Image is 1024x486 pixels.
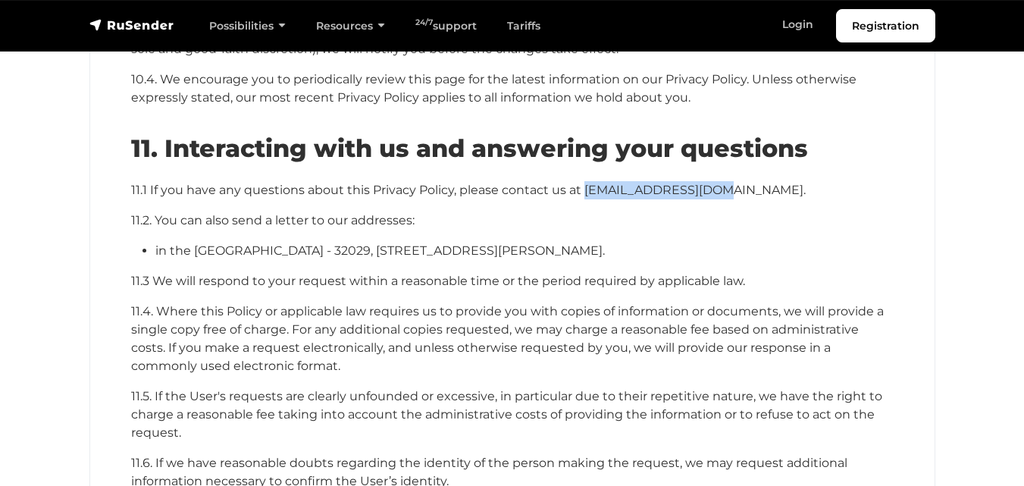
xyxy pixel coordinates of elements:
[301,11,400,42] a: Resources
[767,9,828,40] a: Login
[316,19,373,33] font: Resources
[852,19,919,33] font: Registration
[507,19,540,33] font: Tariffs
[131,213,415,227] font: 11.2. You can also send a letter to our addresses:
[131,274,745,288] font: 11.3 We will respond to your request within a reasonable time or the period required by applicabl...
[415,17,433,27] font: 24/7
[209,19,274,33] font: Possibilities
[131,72,856,105] font: 10.4. We encourage you to periodically review this page for the latest information on our Privacy...
[131,133,808,163] font: 11. Interacting with us and answering your questions
[131,183,806,197] font: 11.1 If you have any questions about this Privacy Policy, please contact us at [EMAIL_ADDRESS][DO...
[492,11,556,42] a: Tariffs
[131,389,882,440] font: 11.5. If the User's requests are clearly unfounded or excessive, in particular due to their repet...
[131,304,884,373] font: 11.4. Where this Policy or applicable law requires us to provide you with copies of information o...
[400,11,492,42] a: 24/7support
[155,243,605,258] font: in the [GEOGRAPHIC_DATA] - 32029, [STREET_ADDRESS][PERSON_NAME].
[433,19,477,33] font: support
[836,9,935,42] a: Registration
[89,17,174,33] img: RuSender
[194,11,301,42] a: Possibilities
[782,17,813,31] font: Login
